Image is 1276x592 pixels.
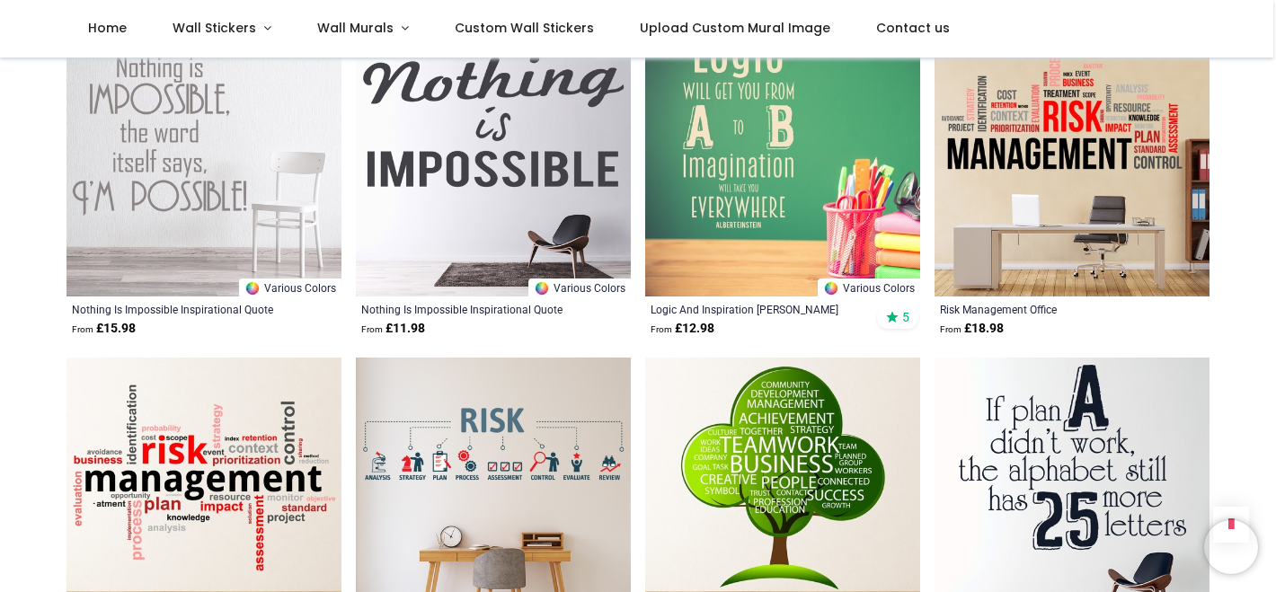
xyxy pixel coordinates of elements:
[645,22,920,296] img: Logic And Inspiration Albert Einstein Quote Wall Sticker
[528,278,631,296] a: Various Colors
[940,320,1004,338] strong: £ 18.98
[823,280,839,296] img: Color Wheel
[940,324,961,334] span: From
[818,278,920,296] a: Various Colors
[173,19,256,37] span: Wall Stickers
[651,302,862,316] a: Logic And Inspiration [PERSON_NAME] Quote
[72,320,136,338] strong: £ 15.98
[651,324,672,334] span: From
[361,320,425,338] strong: £ 11.98
[1204,520,1258,574] iframe: Brevo live chat
[876,19,950,37] span: Contact us
[902,309,909,325] span: 5
[455,19,594,37] span: Custom Wall Stickers
[651,320,714,338] strong: £ 12.98
[88,19,127,37] span: Home
[356,22,631,296] img: Nothing Is Impossible Inspirational Quote Wall Sticker - Mod8
[317,19,394,37] span: Wall Murals
[361,324,383,334] span: From
[72,302,283,316] a: Nothing Is Impossible Inspirational Quote
[239,278,341,296] a: Various Colors
[66,22,341,296] img: Nothing Is Impossible Inspirational Quote Wall Sticker - Mod6
[940,302,1151,316] a: Risk Management Office
[935,22,1210,296] img: Risk Management Office Wall Sticker
[72,324,93,334] span: From
[534,280,550,296] img: Color Wheel
[361,302,572,316] a: Nothing Is Impossible Inspirational Quote
[640,19,830,37] span: Upload Custom Mural Image
[244,280,261,296] img: Color Wheel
